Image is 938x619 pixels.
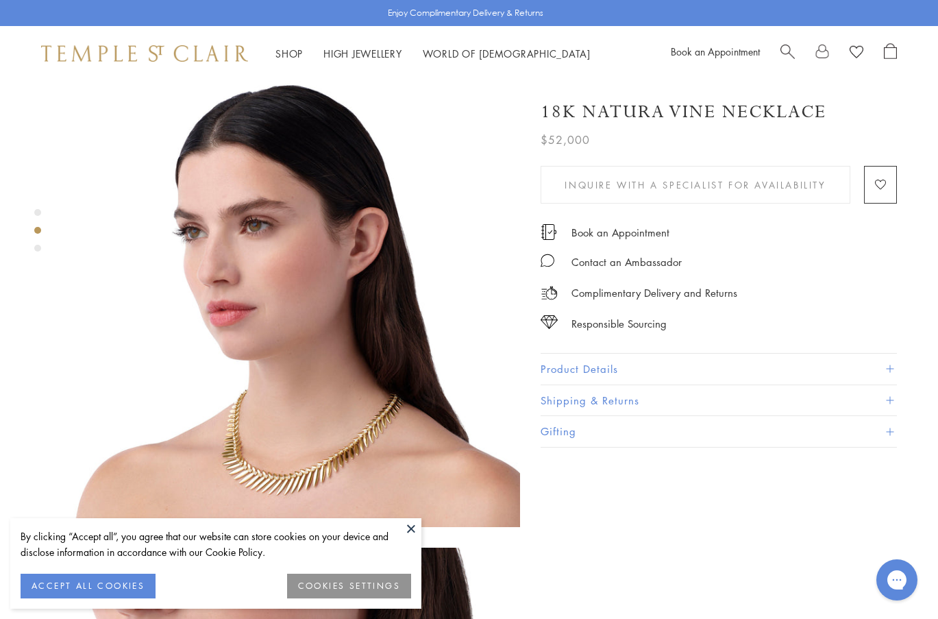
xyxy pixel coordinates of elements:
button: Shipping & Returns [541,385,897,416]
button: Product Details [541,354,897,385]
a: Book an Appointment [671,45,760,58]
div: Product gallery navigation [34,206,41,263]
button: COOKIES SETTINGS [287,574,411,598]
h1: 18K Natura Vine Necklace [541,100,826,124]
span: Inquire With A Specialist for Availability [565,178,826,193]
a: Search [780,43,795,64]
img: icon_appointment.svg [541,224,557,240]
div: By clicking “Accept all”, you agree that our website can store cookies on your device and disclos... [21,529,411,560]
img: Temple St. Clair [41,45,248,62]
a: View Wishlist [850,43,863,64]
span: $52,000 [541,131,590,149]
a: High JewelleryHigh Jewellery [323,47,402,60]
div: Contact an Ambassador [571,254,682,271]
img: icon_sourcing.svg [541,315,558,329]
button: Gifting [541,416,897,447]
img: MessageIcon-01_2.svg [541,254,554,267]
a: World of [DEMOGRAPHIC_DATA]World of [DEMOGRAPHIC_DATA] [423,47,591,60]
img: icon_delivery.svg [541,284,558,302]
div: Responsible Sourcing [571,315,667,332]
a: Book an Appointment [571,225,669,240]
button: Inquire With A Specialist for Availability [541,166,850,204]
img: 18K Natura Vine Necklace [69,75,520,527]
nav: Main navigation [275,45,591,62]
p: Complimentary Delivery and Returns [571,284,737,302]
a: Open Shopping Bag [884,43,897,64]
button: ACCEPT ALL COOKIES [21,574,156,598]
a: ShopShop [275,47,303,60]
p: Enjoy Complimentary Delivery & Returns [388,6,543,20]
iframe: Gorgias live chat messenger [869,555,924,605]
